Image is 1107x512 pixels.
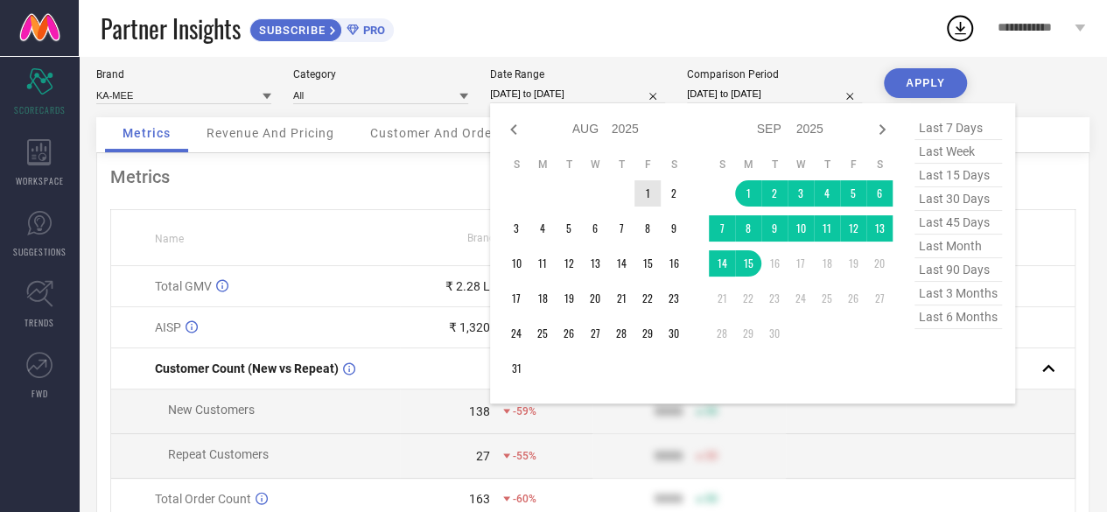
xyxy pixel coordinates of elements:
[503,320,529,347] td: Sun Aug 24 2025
[476,449,490,463] div: 27
[582,320,608,347] td: Wed Aug 27 2025
[634,215,661,242] td: Fri Aug 08 2025
[814,215,840,242] td: Thu Sep 11 2025
[155,361,339,375] span: Customer Count (New vs Repeat)
[661,250,687,277] td: Sat Aug 16 2025
[914,305,1002,329] span: last 6 months
[705,450,718,462] span: 50
[449,320,490,334] div: ₹ 1,320
[96,68,271,81] div: Brand
[634,285,661,312] td: Fri Aug 22 2025
[814,285,840,312] td: Thu Sep 25 2025
[513,405,536,417] span: -59%
[490,85,665,103] input: Select date range
[914,116,1002,140] span: last 7 days
[840,285,866,312] td: Fri Sep 26 2025
[884,68,967,98] button: APPLY
[788,285,814,312] td: Wed Sep 24 2025
[634,180,661,207] td: Fri Aug 01 2025
[513,450,536,462] span: -55%
[735,285,761,312] td: Mon Sep 22 2025
[788,215,814,242] td: Wed Sep 10 2025
[655,404,683,418] div: 9999
[370,126,504,140] span: Customer And Orders
[687,85,862,103] input: Select comparison period
[250,24,330,37] span: SUBSCRIBE
[529,158,556,172] th: Monday
[788,158,814,172] th: Wednesday
[655,449,683,463] div: 9999
[32,387,48,400] span: FWD
[866,250,893,277] td: Sat Sep 20 2025
[687,68,862,81] div: Comparison Period
[155,279,212,293] span: Total GMV
[914,235,1002,258] span: last month
[709,250,735,277] td: Sun Sep 14 2025
[761,180,788,207] td: Tue Sep 02 2025
[529,285,556,312] td: Mon Aug 18 2025
[608,158,634,172] th: Thursday
[556,320,582,347] td: Tue Aug 26 2025
[608,250,634,277] td: Thu Aug 14 2025
[709,320,735,347] td: Sun Sep 28 2025
[788,180,814,207] td: Wed Sep 03 2025
[761,320,788,347] td: Tue Sep 30 2025
[445,279,490,293] div: ₹ 2.28 L
[914,258,1002,282] span: last 90 days
[608,285,634,312] td: Thu Aug 21 2025
[814,180,840,207] td: Thu Sep 04 2025
[556,215,582,242] td: Tue Aug 05 2025
[735,250,761,277] td: Mon Sep 15 2025
[207,126,334,140] span: Revenue And Pricing
[661,215,687,242] td: Sat Aug 09 2025
[735,158,761,172] th: Monday
[705,405,718,417] span: 50
[556,250,582,277] td: Tue Aug 12 2025
[529,320,556,347] td: Mon Aug 25 2025
[661,320,687,347] td: Sat Aug 30 2025
[101,11,241,46] span: Partner Insights
[249,14,394,42] a: SUBSCRIBEPRO
[503,285,529,312] td: Sun Aug 17 2025
[914,211,1002,235] span: last 45 days
[608,215,634,242] td: Thu Aug 07 2025
[168,447,269,461] span: Repeat Customers
[16,174,64,187] span: WORKSPACE
[761,285,788,312] td: Tue Sep 23 2025
[490,68,665,81] div: Date Range
[529,215,556,242] td: Mon Aug 04 2025
[866,158,893,172] th: Saturday
[914,282,1002,305] span: last 3 months
[661,180,687,207] td: Sat Aug 02 2025
[944,12,976,44] div: Open download list
[866,180,893,207] td: Sat Sep 06 2025
[914,164,1002,187] span: last 15 days
[661,158,687,172] th: Saturday
[914,187,1002,211] span: last 30 days
[709,285,735,312] td: Sun Sep 21 2025
[155,320,181,334] span: AISP
[503,158,529,172] th: Sunday
[661,285,687,312] td: Sat Aug 23 2025
[634,250,661,277] td: Fri Aug 15 2025
[761,250,788,277] td: Tue Sep 16 2025
[556,158,582,172] th: Tuesday
[761,158,788,172] th: Tuesday
[359,24,385,37] span: PRO
[168,403,255,417] span: New Customers
[529,250,556,277] td: Mon Aug 11 2025
[293,68,468,81] div: Category
[155,233,184,245] span: Name
[761,215,788,242] td: Tue Sep 09 2025
[866,285,893,312] td: Sat Sep 27 2025
[735,180,761,207] td: Mon Sep 01 2025
[814,158,840,172] th: Thursday
[840,215,866,242] td: Fri Sep 12 2025
[503,355,529,382] td: Sun Aug 31 2025
[110,166,1075,187] div: Metrics
[814,250,840,277] td: Thu Sep 18 2025
[709,215,735,242] td: Sun Sep 07 2025
[503,215,529,242] td: Sun Aug 03 2025
[735,320,761,347] td: Mon Sep 29 2025
[123,126,171,140] span: Metrics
